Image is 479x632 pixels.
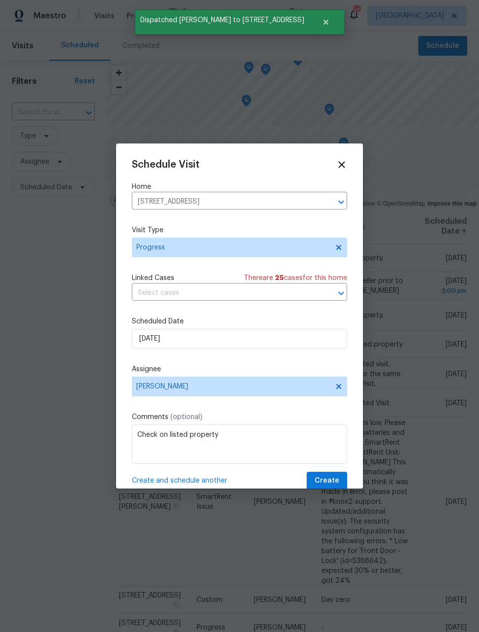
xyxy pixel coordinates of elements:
[334,286,348,300] button: Open
[334,195,348,209] button: Open
[132,194,319,210] input: Enter in an address
[132,316,347,326] label: Scheduled Date
[132,476,227,486] span: Create and schedule another
[315,475,339,487] span: Create
[170,414,202,421] span: (optional)
[244,273,347,283] span: There are case s for this home
[136,243,328,252] span: Progress
[132,424,347,464] textarea: Check on listed property
[132,285,319,301] input: Select cases
[275,275,284,281] span: 25
[132,182,347,192] label: Home
[132,225,347,235] label: Visit Type
[135,10,310,31] span: Dispatched [PERSON_NAME] to [STREET_ADDRESS]
[132,160,200,170] span: Schedule Visit
[132,364,347,374] label: Assignee
[136,383,330,390] span: [PERSON_NAME]
[336,159,347,170] span: Close
[310,12,342,32] button: Close
[307,472,347,490] button: Create
[132,412,347,422] label: Comments
[132,273,174,283] span: Linked Cases
[132,329,347,349] input: M/D/YYYY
